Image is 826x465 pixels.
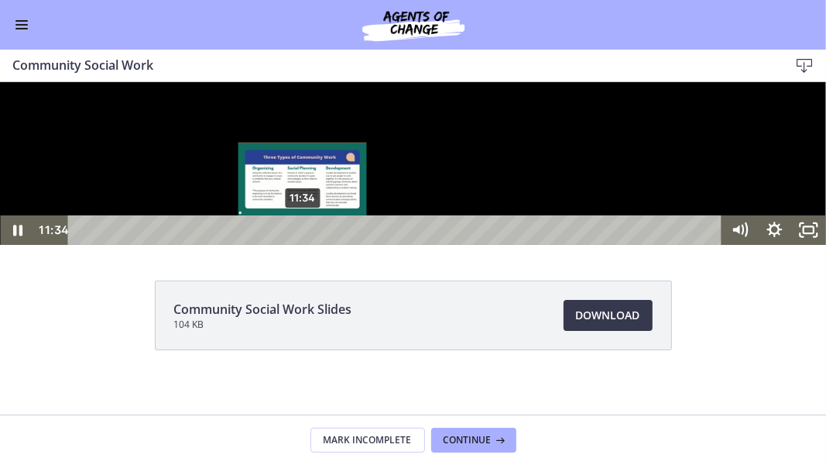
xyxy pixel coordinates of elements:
button: Show settings menu [757,133,791,163]
a: Download [564,300,653,331]
span: Continue [444,434,492,446]
div: Playbar [81,133,715,163]
button: Continue [431,428,516,453]
button: Unfullscreen [792,133,826,163]
button: Mute [723,133,757,163]
h3: Community Social Work [12,56,764,74]
span: 104 KB [174,319,352,331]
button: Mark Incomplete [310,428,425,453]
button: Enable menu [12,15,31,34]
span: Community Social Work Slides [174,300,352,319]
img: Agents of Change [320,6,506,43]
span: Mark Incomplete [324,434,412,446]
span: Download [576,306,640,325]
